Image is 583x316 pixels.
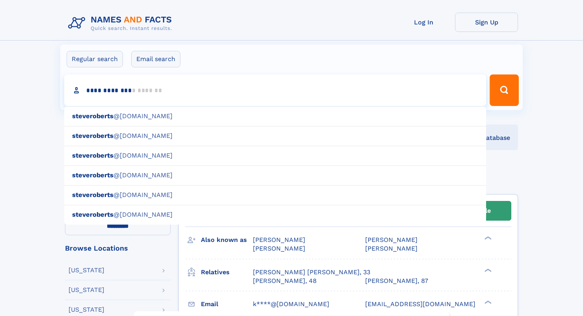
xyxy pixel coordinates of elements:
[72,152,113,159] b: steveroberts
[65,245,171,252] div: Browse Locations
[365,300,475,308] span: [EMAIL_ADDRESS][DOMAIN_NAME]
[64,126,486,146] div: @[DOMAIN_NAME]
[72,211,113,218] b: steveroberts
[455,13,518,32] a: Sign Up
[253,236,305,244] span: [PERSON_NAME]
[201,233,253,247] h3: Also known as
[72,171,113,179] b: steveroberts
[365,245,418,252] span: [PERSON_NAME]
[365,236,418,244] span: [PERSON_NAME]
[67,51,123,67] label: Regular search
[253,277,317,285] a: [PERSON_NAME], 48
[69,287,104,293] div: [US_STATE]
[69,267,104,273] div: [US_STATE]
[64,146,486,166] div: @[DOMAIN_NAME]
[392,13,455,32] a: Log In
[253,245,305,252] span: [PERSON_NAME]
[64,106,486,126] div: @[DOMAIN_NAME]
[72,132,113,139] b: steveroberts
[483,236,492,241] div: ❯
[365,277,428,285] a: [PERSON_NAME], 87
[64,165,486,186] div: @[DOMAIN_NAME]
[64,74,486,106] input: search input
[72,191,113,199] b: steveroberts
[69,307,104,313] div: [US_STATE]
[201,297,253,311] h3: Email
[490,74,519,106] button: Search Button
[483,268,492,273] div: ❯
[64,205,486,225] div: @[DOMAIN_NAME]
[201,266,253,279] h3: Relatives
[65,13,178,34] img: Logo Names and Facts
[483,299,492,305] div: ❯
[72,112,113,120] b: steveroberts
[131,51,180,67] label: Email search
[64,185,486,205] div: @[DOMAIN_NAME]
[253,268,370,277] a: [PERSON_NAME] [PERSON_NAME], 33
